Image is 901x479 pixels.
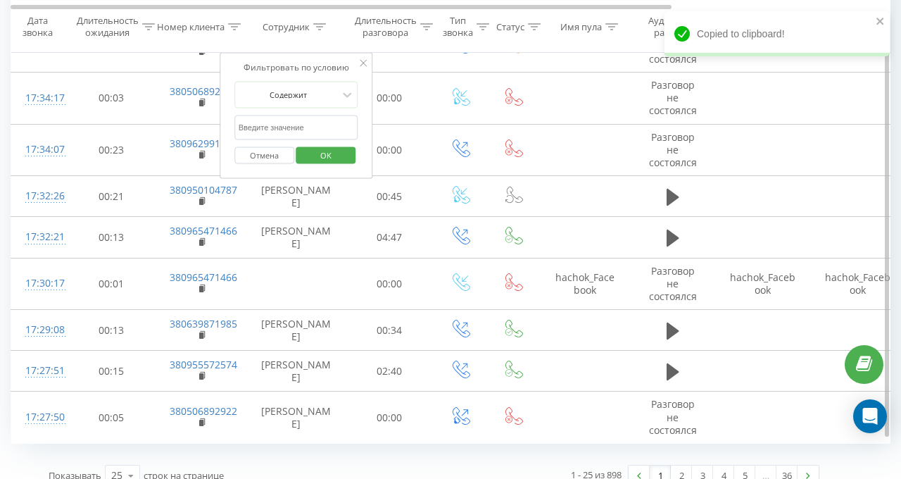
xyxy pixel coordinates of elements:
td: [PERSON_NAME] [247,217,346,258]
td: 00:34 [346,310,434,351]
td: 00:15 [68,351,156,392]
div: Аудиозапись разговора [643,15,711,39]
td: 00:00 [346,124,434,176]
div: 17:34:17 [25,85,53,112]
a: 380639871985 [170,317,237,330]
div: Номер клиента [157,20,225,32]
td: 00:23 [68,124,156,176]
td: hachok_Facebook [715,258,810,310]
div: 17:32:26 [25,182,53,210]
td: [PERSON_NAME] [247,392,346,444]
div: Фильтровать по условию [234,60,358,74]
td: 02:40 [346,351,434,392]
span: Разговор не состоялся [649,397,697,436]
div: 17:27:51 [25,357,53,385]
a: 380962991215 [170,137,237,150]
input: Введите значение [234,115,358,139]
button: close [876,15,886,29]
td: 00:45 [346,176,434,217]
a: 380950104787 [170,183,237,197]
div: 17:30:17 [25,270,53,297]
div: Имя пула [560,20,602,32]
div: Open Intercom Messenger [853,399,887,433]
div: 17:34:07 [25,136,53,163]
td: [PERSON_NAME] [247,351,346,392]
div: Copied to clipboard! [664,11,890,56]
div: Сотрудник [263,20,310,32]
a: 380965471466 [170,270,237,284]
div: 17:27:50 [25,404,53,431]
td: 00:00 [346,258,434,310]
div: Длительность разговора [355,15,417,39]
td: 00:05 [68,392,156,444]
a: 380955572574 [170,358,237,371]
td: hachok_Facebook [539,258,631,310]
div: 17:32:21 [25,223,53,251]
td: 00:21 [68,176,156,217]
span: Разговор не состоялся [649,26,697,65]
td: 00:00 [346,73,434,125]
div: Статус [496,20,524,32]
span: Разговор не состоялся [649,130,697,169]
div: 17:29:08 [25,316,53,344]
span: Разговор не состоялся [649,78,697,117]
div: Тип звонка [443,15,473,39]
td: 00:03 [68,73,156,125]
a: 380506892922 [170,404,237,418]
div: Дата звонка [11,15,63,39]
td: 00:00 [346,392,434,444]
div: Длительность ожидания [77,15,139,39]
td: 00:01 [68,258,156,310]
button: Отмена [234,147,294,164]
span: OK [306,144,346,166]
td: 00:13 [68,217,156,258]
td: [PERSON_NAME] [247,310,346,351]
a: 380965471466 [170,224,237,237]
td: [PERSON_NAME] [247,176,346,217]
button: OK [296,147,356,164]
span: Разговор не состоялся [649,264,697,303]
td: 00:13 [68,310,156,351]
a: 380506892922 [170,85,237,98]
td: 04:47 [346,217,434,258]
